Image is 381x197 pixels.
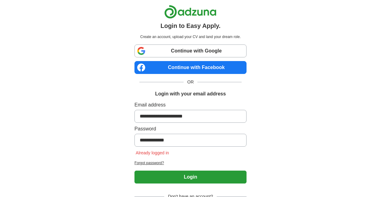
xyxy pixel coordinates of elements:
[136,34,245,40] p: Create an account, upload your CV and land your dream role.
[184,79,197,85] span: OR
[134,61,247,74] a: Continue with Facebook
[134,44,247,57] a: Continue with Google
[134,150,170,155] span: Already logged in
[134,101,247,109] label: Email address
[134,125,247,133] label: Password
[164,5,216,19] img: Adzuna logo
[134,160,247,166] a: Forgot password?
[155,90,226,98] h1: Login with your email address
[134,171,247,183] button: Login
[161,21,221,30] h1: Login to Easy Apply.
